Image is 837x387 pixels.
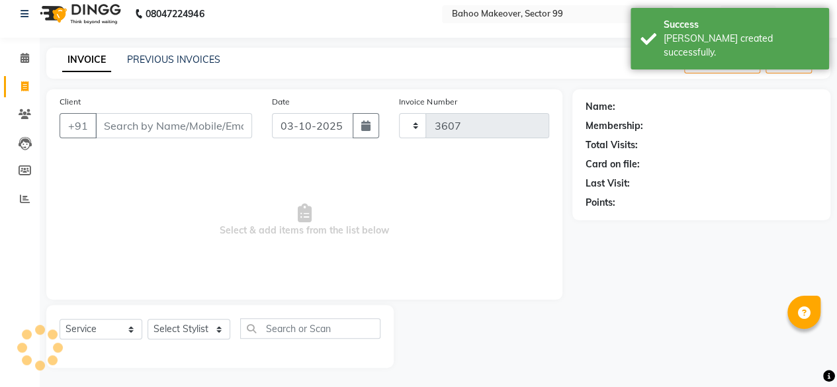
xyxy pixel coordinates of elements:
input: Search or Scan [240,318,380,339]
input: Search by Name/Mobile/Email/Code [95,113,252,138]
a: INVOICE [62,48,111,72]
div: Bill created successfully. [664,32,819,60]
span: Select & add items from the list below [60,154,549,286]
button: +91 [60,113,97,138]
div: Name: [586,100,615,114]
div: Last Visit: [586,177,630,191]
a: PREVIOUS INVOICES [127,54,220,65]
div: Total Visits: [586,138,638,152]
div: Card on file: [586,157,640,171]
div: Membership: [586,119,643,133]
div: Success [664,18,819,32]
label: Invoice Number [399,96,457,108]
div: Points: [586,196,615,210]
label: Date [272,96,290,108]
label: Client [60,96,81,108]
